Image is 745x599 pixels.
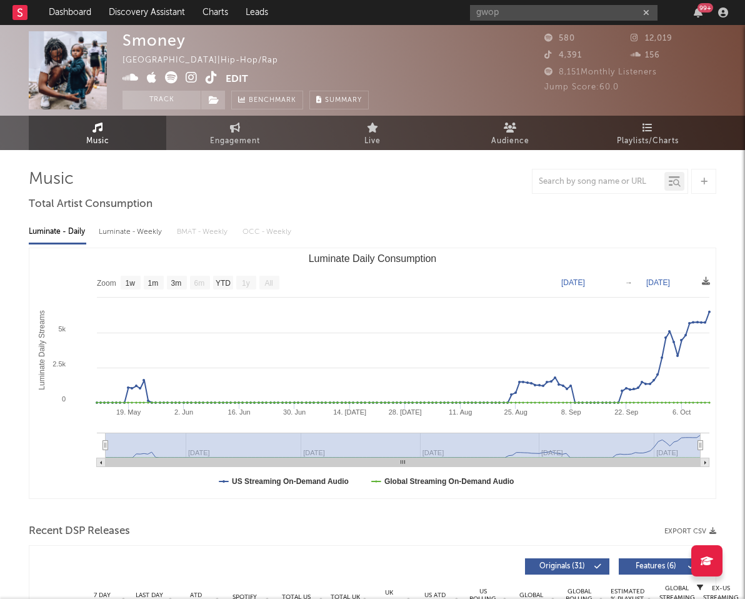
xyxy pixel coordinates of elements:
[231,91,303,109] a: Benchmark
[171,279,182,288] text: 3m
[309,91,369,109] button: Summary
[561,278,585,287] text: [DATE]
[631,34,672,43] span: 12,019
[544,83,619,91] span: Jump Score: 60.0
[174,408,193,416] text: 2. Jun
[52,360,66,368] text: 2.5k
[631,51,660,59] span: 156
[561,408,581,416] text: 8. Sep
[29,197,152,212] span: Total Artist Consumption
[226,71,248,87] button: Edit
[86,134,109,149] span: Music
[449,408,472,416] text: 11. Aug
[664,528,716,535] button: Export CSV
[166,116,304,150] a: Engagement
[249,93,296,108] span: Benchmark
[126,279,136,288] text: 1w
[309,253,437,264] text: Luminate Daily Consumption
[672,408,691,416] text: 6. Oct
[228,408,251,416] text: 16. Jun
[646,278,670,287] text: [DATE]
[694,8,702,18] button: 99+
[364,134,381,149] span: Live
[242,279,250,288] text: 1y
[491,134,529,149] span: Audience
[697,3,713,13] div: 99 +
[122,53,292,68] div: [GEOGRAPHIC_DATA] | Hip-Hop/Rap
[544,51,582,59] span: 4,391
[283,408,306,416] text: 30. Jun
[627,563,684,570] span: Features ( 6 )
[614,408,638,416] text: 22. Sep
[62,395,66,403] text: 0
[29,221,86,243] div: Luminate - Daily
[533,563,591,570] span: Originals ( 31 )
[441,116,579,150] a: Audience
[122,91,201,109] button: Track
[544,68,657,76] span: 8,151 Monthly Listeners
[617,134,679,149] span: Playlists/Charts
[122,31,186,49] div: Smoney
[37,310,46,390] text: Luminate Daily Streams
[232,477,349,486] text: US Streaming On-Demand Audio
[625,278,632,287] text: →
[389,408,422,416] text: 28. [DATE]
[579,116,716,150] a: Playlists/Charts
[148,279,159,288] text: 1m
[384,477,514,486] text: Global Streaming On-Demand Audio
[325,97,362,104] span: Summary
[264,279,272,288] text: All
[29,248,716,498] svg: Luminate Daily Consumption
[619,558,703,575] button: Features(6)
[58,325,66,333] text: 5k
[304,116,441,150] a: Live
[29,524,130,539] span: Recent DSP Releases
[97,279,116,288] text: Zoom
[194,279,205,288] text: 6m
[99,221,164,243] div: Luminate - Weekly
[116,408,141,416] text: 19. May
[504,408,527,416] text: 25. Aug
[29,116,166,150] a: Music
[470,5,657,21] input: Search for artists
[216,279,231,288] text: YTD
[333,408,366,416] text: 14. [DATE]
[544,34,575,43] span: 580
[532,177,664,187] input: Search by song name or URL
[210,134,260,149] span: Engagement
[525,558,609,575] button: Originals(31)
